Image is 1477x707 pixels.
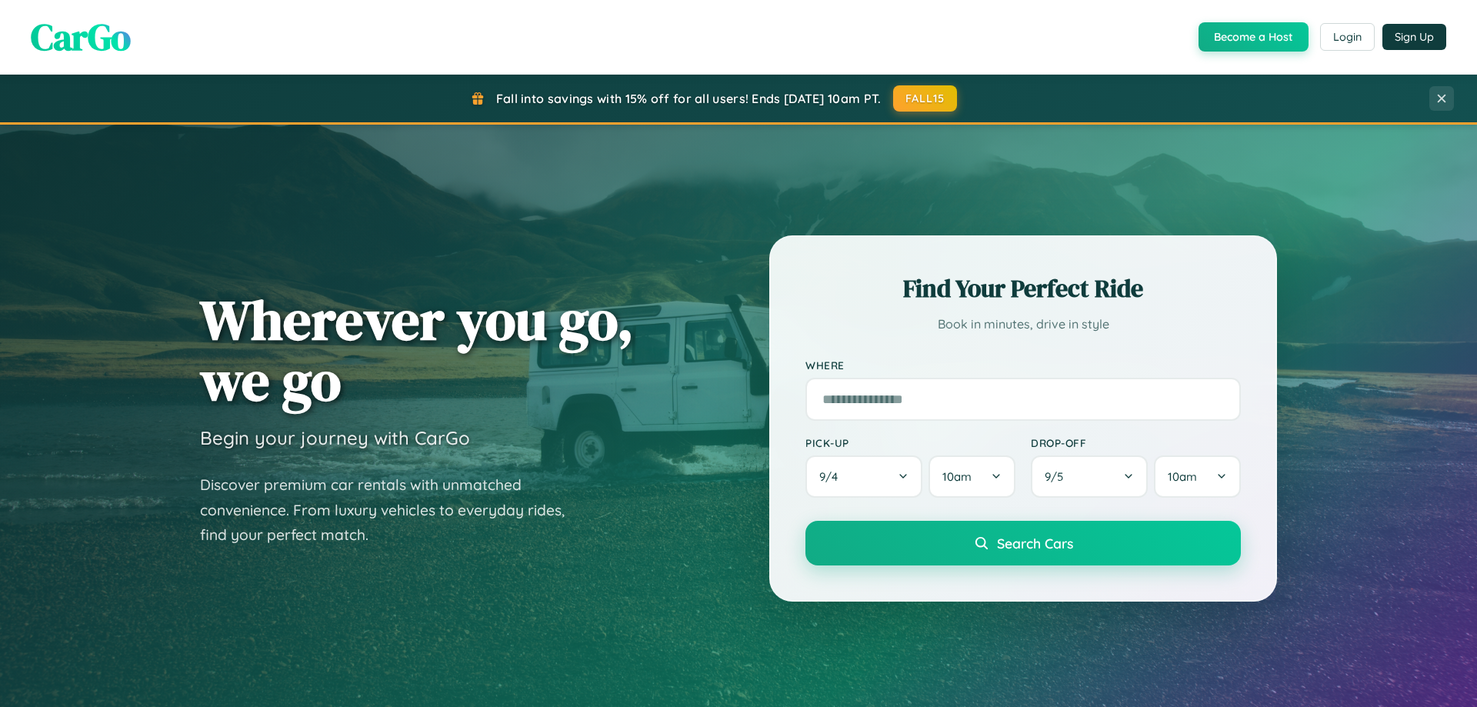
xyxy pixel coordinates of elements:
[805,359,1241,372] label: Where
[1320,23,1375,51] button: Login
[200,426,470,449] h3: Begin your journey with CarGo
[805,455,922,498] button: 9/4
[1199,22,1309,52] button: Become a Host
[805,436,1015,449] label: Pick-up
[1168,469,1197,484] span: 10am
[200,472,585,548] p: Discover premium car rentals with unmatched convenience. From luxury vehicles to everyday rides, ...
[1382,24,1446,50] button: Sign Up
[893,85,958,112] button: FALL15
[805,521,1241,565] button: Search Cars
[1031,455,1148,498] button: 9/5
[942,469,972,484] span: 10am
[1031,436,1241,449] label: Drop-off
[819,469,845,484] span: 9 / 4
[805,272,1241,305] h2: Find Your Perfect Ride
[997,535,1073,552] span: Search Cars
[1045,469,1071,484] span: 9 / 5
[200,289,634,411] h1: Wherever you go, we go
[929,455,1015,498] button: 10am
[805,313,1241,335] p: Book in minutes, drive in style
[31,12,131,62] span: CarGo
[496,91,882,106] span: Fall into savings with 15% off for all users! Ends [DATE] 10am PT.
[1154,455,1241,498] button: 10am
